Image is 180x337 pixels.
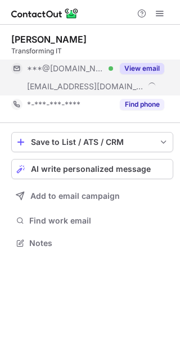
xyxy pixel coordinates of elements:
[11,213,173,229] button: Find work email
[31,165,151,174] span: AI write personalized message
[120,99,164,110] button: Reveal Button
[11,159,173,179] button: AI write personalized message
[11,132,173,152] button: save-profile-one-click
[27,63,105,74] span: ***@[DOMAIN_NAME]
[29,216,169,226] span: Find work email
[27,81,144,92] span: [EMAIL_ADDRESS][DOMAIN_NAME]
[11,186,173,206] button: Add to email campaign
[29,238,169,248] span: Notes
[11,7,79,20] img: ContactOut v5.3.10
[30,192,120,201] span: Add to email campaign
[120,63,164,74] button: Reveal Button
[11,34,87,45] div: [PERSON_NAME]
[11,46,173,56] div: Transforming IT
[11,235,173,251] button: Notes
[31,138,154,147] div: Save to List / ATS / CRM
